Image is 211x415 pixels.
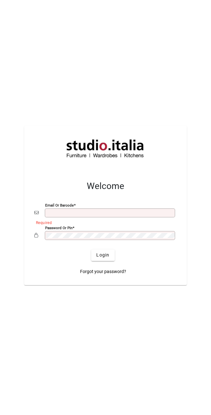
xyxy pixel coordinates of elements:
[36,219,172,226] mat-error: Required
[34,181,177,192] h2: Welcome
[80,268,126,275] span: Forgot your password?
[91,250,114,261] button: Login
[45,203,74,207] mat-label: Email or Barcode
[96,252,109,258] span: Login
[45,225,72,230] mat-label: Password or Pin
[78,266,129,278] a: Forgot your password?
